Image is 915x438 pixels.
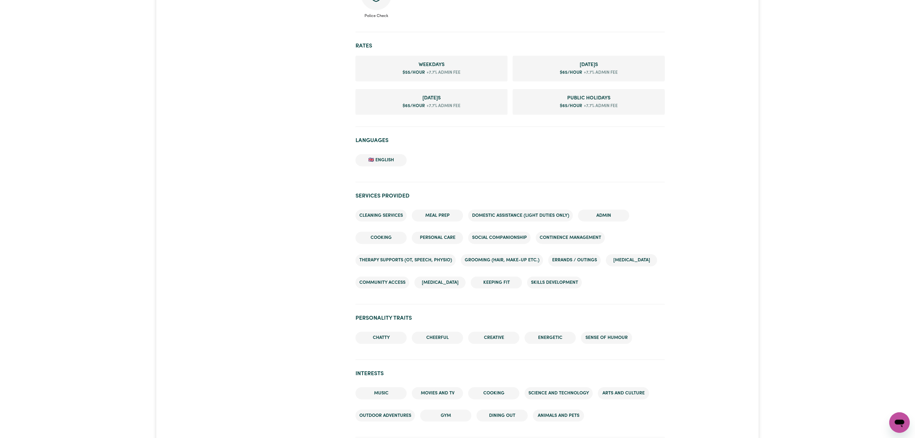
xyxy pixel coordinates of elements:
li: Cheerful [412,332,463,344]
h2: Personality traits [355,315,665,322]
li: 🇬🇧 English [355,154,407,166]
li: Domestic assistance (light duties only) [468,210,573,222]
span: +7.7% admin fee [583,103,618,109]
span: Saturday rate [518,61,660,69]
h2: Interests [355,370,665,377]
li: Creative [468,332,519,344]
li: Dining out [477,410,528,422]
li: Grooming (hair, make-up etc.) [461,254,543,266]
span: Public Holiday rate [518,94,660,102]
li: Continence management [536,232,605,244]
span: $ 65 /hour [560,71,583,75]
li: [MEDICAL_DATA] [414,277,466,289]
li: Meal prep [412,210,463,222]
span: $ 65 /hour [403,104,425,108]
li: Movies and TV [412,387,463,400]
li: Cleaning services [355,210,407,222]
li: Social companionship [468,232,531,244]
li: Gym [420,410,471,422]
span: +7.7% admin fee [583,70,618,76]
h2: Languages [355,137,665,144]
li: Chatty [355,332,407,344]
li: Therapy Supports (OT, speech, physio) [355,254,456,266]
li: Animals and pets [533,410,584,422]
li: Community access [355,277,409,289]
h2: Rates [355,43,665,49]
li: Music [355,387,407,400]
li: Cooking [355,232,407,244]
li: Admin [578,210,629,222]
li: Energetic [525,332,576,344]
li: Personal care [412,232,463,244]
h2: Services provided [355,193,665,199]
li: Outdoor adventures [355,410,415,422]
span: Weekday rate [361,61,502,69]
li: Arts and Culture [598,387,649,400]
span: +7.7% admin fee [425,70,461,76]
span: Police Check [361,10,392,19]
span: Sunday rate [361,94,502,102]
li: Cooking [468,387,519,400]
span: $ 65 /hour [560,104,583,108]
li: Errands / Outings [548,254,601,266]
li: Science and Technology [525,387,593,400]
span: $ 55 /hour [403,71,425,75]
li: Keeping fit [471,277,522,289]
li: Skills Development [527,277,582,289]
span: +7.7% admin fee [425,103,461,109]
iframe: Button to launch messaging window, conversation in progress [889,412,910,433]
li: [MEDICAL_DATA] [606,254,657,266]
li: Sense of Humour [581,332,632,344]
